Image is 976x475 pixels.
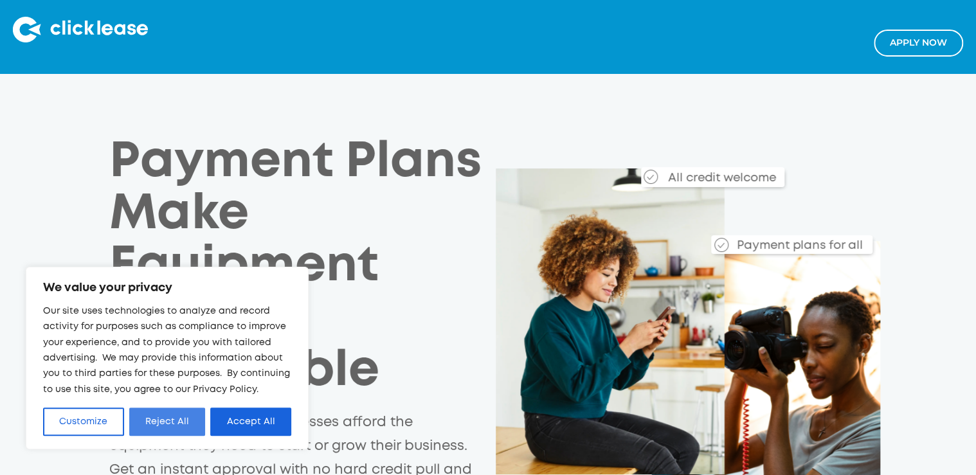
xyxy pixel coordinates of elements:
[109,136,496,397] h1: Payment Plans Make Equipment More Affordable
[617,161,784,186] div: All credit welcome
[732,230,863,254] div: Payment plans for all
[129,408,206,436] button: Reject All
[210,408,291,436] button: Accept All
[43,408,124,436] button: Customize
[43,280,291,296] p: We value your privacy
[26,267,309,449] div: We value your privacy
[874,30,963,56] a: Apply NOw
[714,238,728,252] img: Checkmark_callout
[13,17,148,42] img: Clicklease logo
[644,170,658,184] img: Checkmark_callout
[43,307,290,393] span: Our site uses technologies to analyze and record activity for purposes such as compliance to impr...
